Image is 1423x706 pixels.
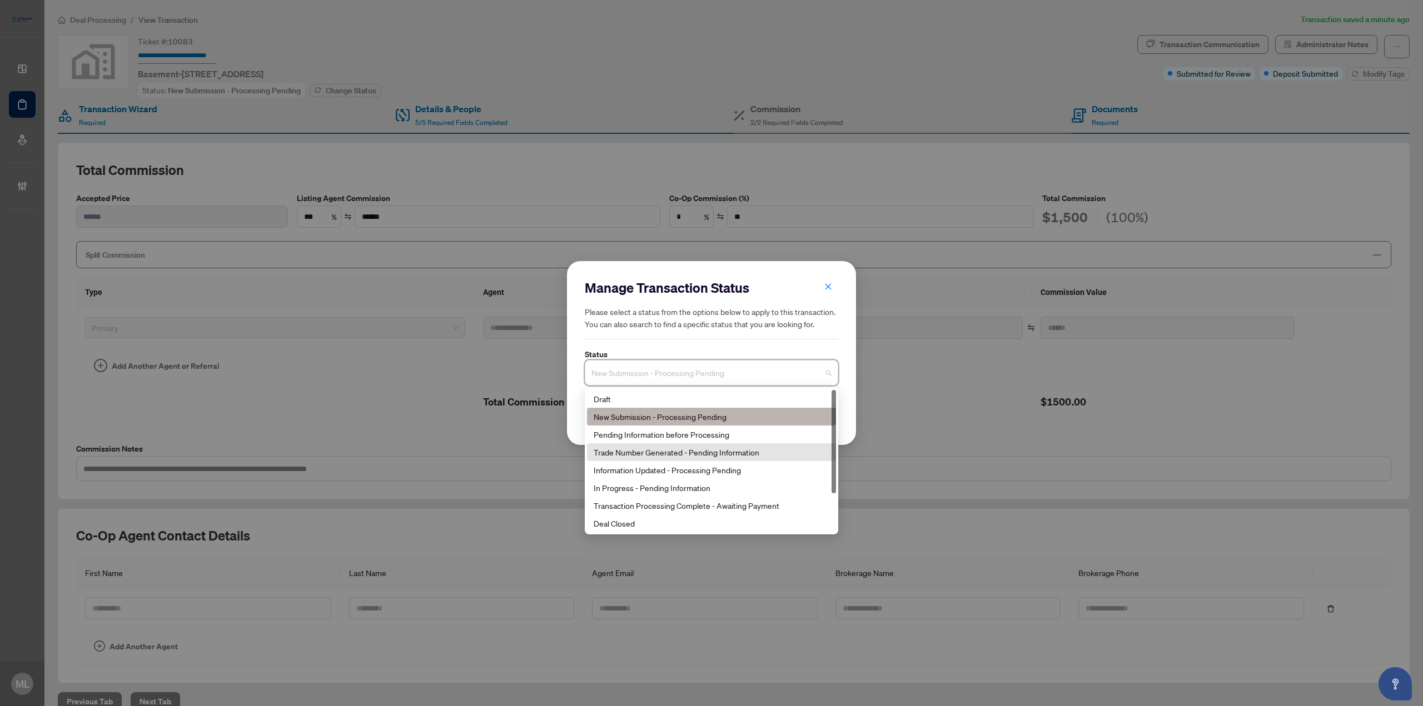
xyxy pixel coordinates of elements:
[587,479,836,497] div: In Progress - Pending Information
[587,390,836,408] div: Draft
[594,410,829,423] div: New Submission - Processing Pending
[587,425,836,443] div: Pending Information before Processing
[594,464,829,476] div: Information Updated - Processing Pending
[587,408,836,425] div: New Submission - Processing Pending
[594,428,829,440] div: Pending Information before Processing
[587,443,836,461] div: Trade Number Generated - Pending Information
[1379,667,1412,700] button: Open asap
[594,517,829,529] div: Deal Closed
[594,482,829,494] div: In Progress - Pending Information
[594,393,829,405] div: Draft
[585,348,838,360] label: Status
[587,461,836,479] div: Information Updated - Processing Pending
[585,279,838,297] h2: Manage Transaction Status
[824,283,832,291] span: close
[585,306,838,330] h5: Please select a status from the options below to apply to this transaction. You can also search t...
[594,446,829,458] div: Trade Number Generated - Pending Information
[587,497,836,514] div: Transaction Processing Complete - Awaiting Payment
[591,362,832,383] span: New Submission - Processing Pending
[594,499,829,512] div: Transaction Processing Complete - Awaiting Payment
[587,514,836,532] div: Deal Closed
